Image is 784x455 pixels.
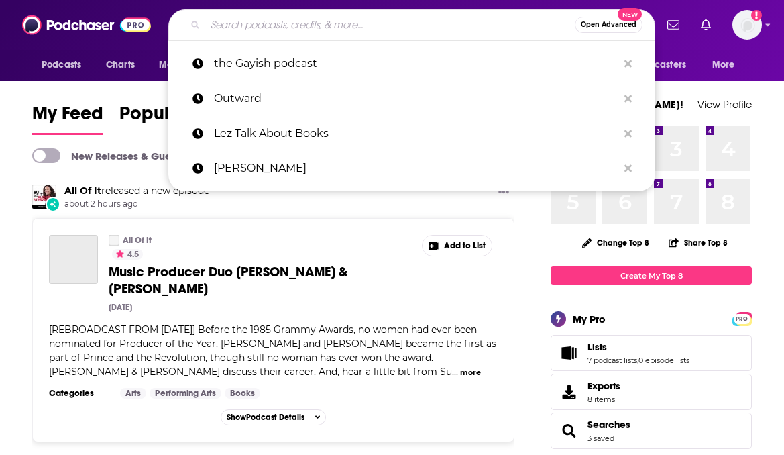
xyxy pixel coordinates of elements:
[119,102,233,133] span: Popular Feed
[444,241,486,251] span: Add to List
[64,185,209,197] h3: released a new episode
[205,14,575,36] input: Search podcasts, credits, & more...
[695,13,716,36] a: Show notifications dropdown
[551,374,752,410] a: Exports
[32,148,209,163] a: New Releases & Guests Only
[150,52,224,78] button: open menu
[697,98,752,111] a: View Profile
[106,56,135,74] span: Charts
[49,323,496,378] span: [REBROADCAST FROM [DATE]] Before the 1985 Grammy Awards, no women had ever been nominated for Pro...
[109,235,119,246] a: All Of It
[32,52,99,78] button: open menu
[46,197,60,211] div: New Episode
[613,52,706,78] button: open menu
[732,10,762,40] span: Logged in as kkneafsey
[168,116,655,151] a: Lez Talk About Books
[225,388,260,399] a: Books
[423,236,492,256] button: Show More Button
[49,235,98,284] a: Music Producer Duo Wendy & Lisa
[109,264,363,297] a: Music Producer Duo [PERSON_NAME] & [PERSON_NAME]
[214,151,618,186] p: Anita Kelly
[555,421,582,440] a: Searches
[97,52,143,78] a: Charts
[150,388,221,399] a: Performing Arts
[32,102,103,135] a: My Feed
[662,13,685,36] a: Show notifications dropdown
[159,56,207,74] span: Monitoring
[732,10,762,40] button: Show profile menu
[214,81,618,116] p: Outward
[574,234,657,251] button: Change Top 8
[168,81,655,116] a: Outward
[618,8,642,21] span: New
[168,9,655,40] div: Search podcasts, credits, & more...
[460,367,481,378] button: more
[555,383,582,401] span: Exports
[109,264,347,297] span: Music Producer Duo [PERSON_NAME] & [PERSON_NAME]
[32,185,56,209] img: All Of It
[734,314,750,324] span: PRO
[112,249,143,260] button: 4.5
[668,230,728,256] button: Share Top 8
[214,46,618,81] p: the Gayish podcast
[119,102,233,135] a: Popular Feed
[42,56,81,74] span: Podcasts
[452,366,458,378] span: ...
[587,380,620,392] span: Exports
[637,356,638,365] span: ,
[712,56,735,74] span: More
[551,413,752,449] span: Searches
[581,21,636,28] span: Open Advanced
[221,409,327,425] button: ShowPodcast Details
[168,46,655,81] a: the Gayish podcast
[734,313,750,323] a: PRO
[587,419,630,431] a: Searches
[555,344,582,362] a: Lists
[551,335,752,371] span: Lists
[64,185,101,197] a: All Of It
[49,388,109,399] h3: Categories
[551,266,752,285] a: Create My Top 8
[587,434,614,443] a: 3 saved
[587,341,689,353] a: Lists
[120,388,146,399] a: Arts
[703,52,752,78] button: open menu
[587,356,637,365] a: 7 podcast lists
[64,199,209,210] span: about 2 hours ago
[575,17,642,33] button: Open AdvancedNew
[109,303,132,312] div: [DATE]
[123,235,152,246] a: All Of It
[168,151,655,186] a: [PERSON_NAME]
[32,102,103,133] span: My Feed
[214,116,618,151] p: Lez Talk About Books
[732,10,762,40] img: User Profile
[22,12,151,38] img: Podchaser - Follow, Share and Rate Podcasts
[227,413,304,422] span: Show Podcast Details
[587,395,620,404] span: 8 items
[573,313,606,325] div: My Pro
[638,356,689,365] a: 0 episode lists
[751,10,762,21] svg: Add a profile image
[587,341,607,353] span: Lists
[493,185,514,201] button: Show More Button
